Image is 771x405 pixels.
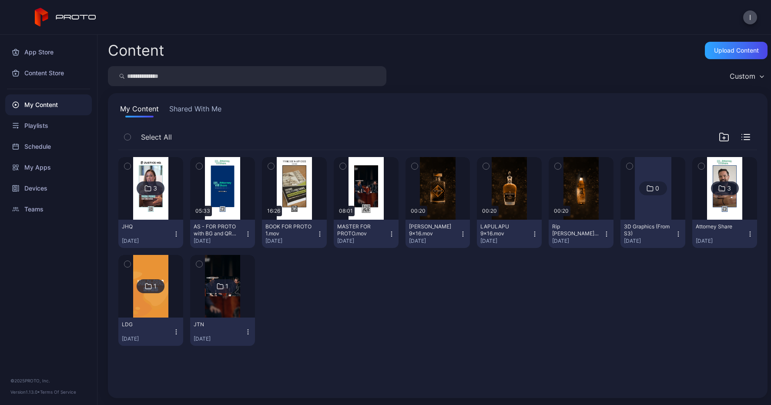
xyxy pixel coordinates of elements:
[265,238,316,244] div: [DATE]
[696,238,747,244] div: [DATE]
[5,178,92,199] a: Devices
[141,132,172,142] span: Select All
[406,220,470,248] button: [PERSON_NAME] 9x16.mov[DATE]
[552,238,603,244] div: [DATE]
[655,184,659,192] div: 0
[5,42,92,63] a: App Store
[480,223,528,237] div: LAPULAPU 9x16.mov
[705,42,768,59] button: Upload Content
[194,321,241,328] div: JTN
[5,94,92,115] a: My Content
[480,238,531,244] div: [DATE]
[5,63,92,84] a: Content Store
[337,238,388,244] div: [DATE]
[624,223,672,237] div: 3D Graphics (From S3)
[549,220,613,248] button: Rip [PERSON_NAME] 9x16.mov[DATE]
[153,184,157,192] div: 3
[194,335,245,342] div: [DATE]
[624,238,675,244] div: [DATE]
[5,115,92,136] a: Playlists
[727,184,731,192] div: 3
[265,223,313,237] div: BOOK FOR PROTO 1.mov
[118,220,183,248] button: JHQ[DATE]
[225,282,228,290] div: 1
[190,220,255,248] button: AS - FOR PROTO with BG and QR 1.mov[DATE]
[692,220,757,248] button: Attorney Share[DATE]
[620,220,685,248] button: 3D Graphics (From S3)[DATE]
[477,220,542,248] button: LAPULAPU 9x16.mov[DATE]
[168,104,223,117] button: Shared With Me
[194,223,241,237] div: AS - FOR PROTO with BG and QR 1.mov
[118,104,161,117] button: My Content
[714,47,759,54] div: Upload Content
[409,238,460,244] div: [DATE]
[334,220,399,248] button: MASTER FOR PROTO.mov[DATE]
[743,10,757,24] button: I
[725,66,768,86] button: Custom
[122,335,173,342] div: [DATE]
[190,318,255,346] button: JTN[DATE]
[337,223,385,237] div: MASTER FOR PROTO.mov
[409,223,457,237] div: IW Harper 9x16.mov
[10,377,87,384] div: © 2025 PROTO, Inc.
[5,199,92,220] a: Teams
[154,282,157,290] div: 1
[108,43,164,58] div: Content
[122,223,170,230] div: JHQ
[122,321,170,328] div: LDG
[262,220,327,248] button: BOOK FOR PROTO 1.mov[DATE]
[5,157,92,178] a: My Apps
[118,318,183,346] button: LDG[DATE]
[5,136,92,157] a: Schedule
[10,389,40,395] span: Version 1.13.0 •
[552,223,600,237] div: Rip Van Winkle 9x16.mov
[696,223,744,230] div: Attorney Share
[730,72,755,80] div: Custom
[194,238,245,244] div: [DATE]
[40,389,76,395] a: Terms Of Service
[122,238,173,244] div: [DATE]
